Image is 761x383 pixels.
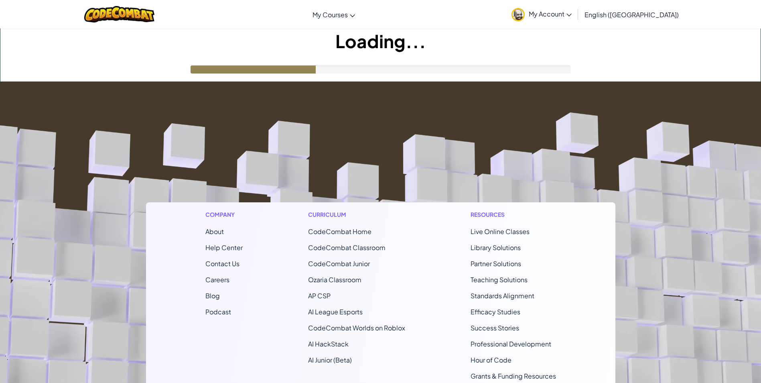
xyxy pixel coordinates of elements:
a: Blog [205,291,220,300]
a: Grants & Funding Resources [471,372,556,380]
a: Partner Solutions [471,259,521,268]
a: My Courses [308,4,359,25]
a: Professional Development [471,340,551,348]
span: English ([GEOGRAPHIC_DATA]) [584,10,679,19]
a: Standards Alignment [471,291,534,300]
a: Library Solutions [471,243,521,252]
a: AI HackStack [308,340,349,348]
a: Success Stories [471,324,519,332]
h1: Resources [471,210,556,219]
h1: Company [205,210,243,219]
a: AI Junior (Beta) [308,356,352,364]
a: AI League Esports [308,308,363,316]
a: CodeCombat Classroom [308,243,386,252]
span: CodeCombat Home [308,227,371,236]
a: CodeCombat Worlds on Roblox [308,324,405,332]
a: AP CSP [308,291,331,300]
h1: Loading... [0,29,761,53]
a: Podcast [205,308,231,316]
a: Efficacy Studies [471,308,520,316]
a: Careers [205,275,229,284]
a: English ([GEOGRAPHIC_DATA]) [580,4,683,25]
span: My Account [529,10,572,18]
a: About [205,227,224,236]
img: CodeCombat logo [84,6,154,22]
a: My Account [507,2,576,27]
img: avatar [511,8,525,21]
a: CodeCombat Junior [308,259,370,268]
span: Contact Us [205,259,239,268]
h1: Curriculum [308,210,405,219]
a: Ozaria Classroom [308,275,361,284]
span: My Courses [313,10,348,19]
a: Live Online Classes [471,227,530,236]
a: Hour of Code [471,356,511,364]
a: Help Center [205,243,243,252]
a: Teaching Solutions [471,275,528,284]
